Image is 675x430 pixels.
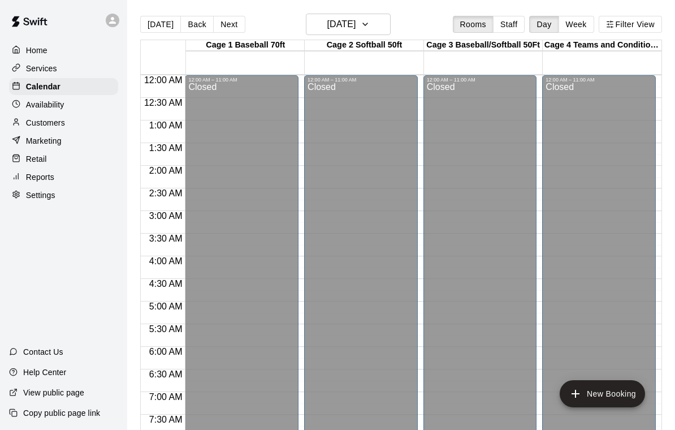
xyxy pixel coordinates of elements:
[26,99,64,110] p: Availability
[23,367,66,378] p: Help Center
[146,279,185,289] span: 4:30 AM
[9,78,118,95] a: Calendar
[23,346,63,358] p: Contact Us
[327,16,356,32] h6: [DATE]
[146,121,185,130] span: 1:00 AM
[427,77,534,83] div: 12:00 AM – 11:00 AM
[9,114,118,131] a: Customers
[146,256,185,266] span: 4:00 AM
[146,166,185,175] span: 2:00 AM
[306,14,391,35] button: [DATE]
[599,16,662,33] button: Filter View
[9,150,118,167] a: Retail
[493,16,525,33] button: Staff
[26,153,47,165] p: Retail
[308,77,414,83] div: 12:00 AM – 11:00 AM
[23,407,100,419] p: Copy public page link
[213,16,245,33] button: Next
[186,40,305,51] div: Cage 1 Baseball 70ft
[140,16,181,33] button: [DATE]
[146,369,185,379] span: 6:30 AM
[23,387,84,398] p: View public page
[146,188,185,198] span: 2:30 AM
[453,16,494,33] button: Rooms
[146,415,185,424] span: 7:30 AM
[26,190,55,201] p: Settings
[26,45,47,56] p: Home
[146,392,185,402] span: 7:00 AM
[424,40,543,51] div: Cage 3 Baseball/Softball 50Ft
[26,135,62,147] p: Marketing
[9,132,118,149] a: Marketing
[9,96,118,113] a: Availability
[305,40,423,51] div: Cage 2 Softball 50ft
[560,380,645,407] button: add
[141,98,185,107] span: 12:30 AM
[146,211,185,221] span: 3:00 AM
[146,234,185,243] span: 3:30 AM
[543,40,661,51] div: Cage 4 Teams and Condition Training
[529,16,559,33] button: Day
[9,169,118,186] a: Reports
[26,171,54,183] p: Reports
[141,75,185,85] span: 12:00 AM
[26,63,57,74] p: Services
[146,347,185,356] span: 6:00 AM
[26,81,60,92] p: Calendar
[9,42,118,59] a: Home
[546,77,652,83] div: 12:00 AM – 11:00 AM
[188,77,295,83] div: 12:00 AM – 11:00 AM
[26,117,65,128] p: Customers
[9,60,118,77] a: Services
[559,16,594,33] button: Week
[180,16,214,33] button: Back
[9,187,118,204] a: Settings
[146,143,185,153] span: 1:30 AM
[146,302,185,311] span: 5:00 AM
[146,324,185,334] span: 5:30 AM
